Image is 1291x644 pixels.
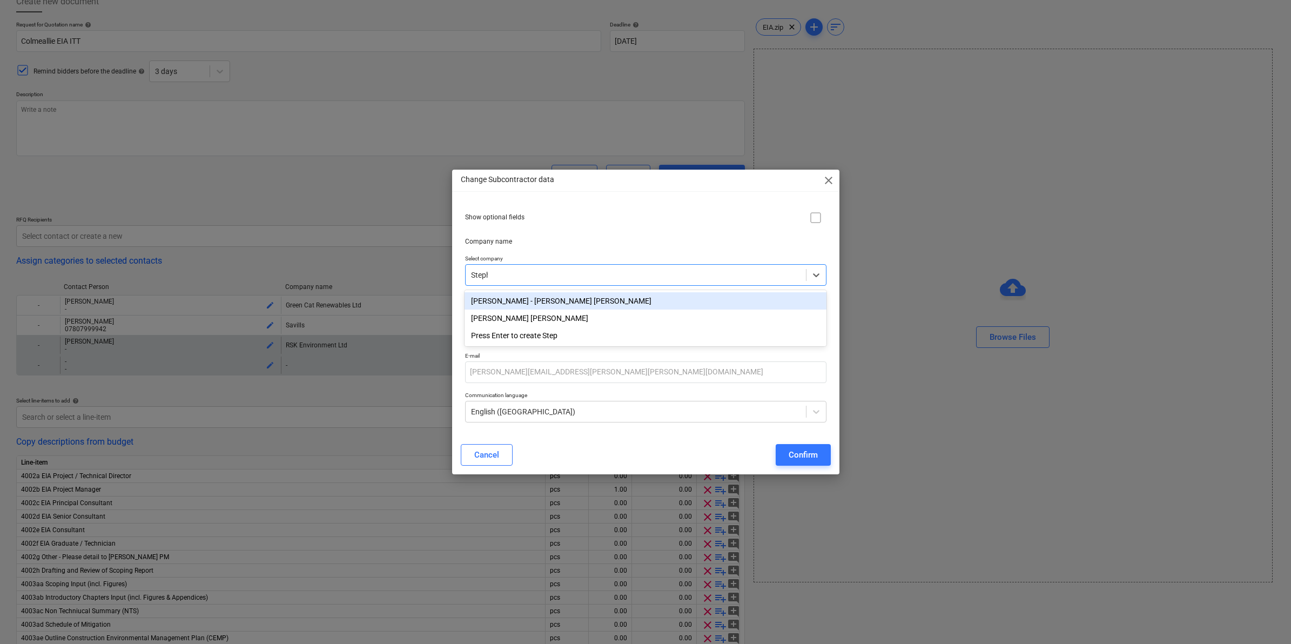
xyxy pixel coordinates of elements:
[465,310,826,327] div: [PERSON_NAME] [PERSON_NAME]
[465,237,826,246] p: Company name
[465,292,826,310] div: [PERSON_NAME] - [PERSON_NAME] [PERSON_NAME]
[465,310,826,327] div: Stephenson Halliday
[465,213,525,222] p: Show optional fields
[465,392,826,401] p: Communication language
[465,255,826,264] p: Select company
[461,174,554,185] p: Change Subcontractor data
[776,444,831,466] button: Confirm
[474,448,499,462] div: Cancel
[465,292,826,310] div: Kelly Anderson - Stephenson Halliday
[789,448,818,462] div: Confirm
[1237,592,1291,644] iframe: Chat Widget
[461,444,513,466] button: Cancel
[822,174,835,187] span: close
[465,352,826,361] p: E-mail
[465,327,826,344] div: Press Enter to create Step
